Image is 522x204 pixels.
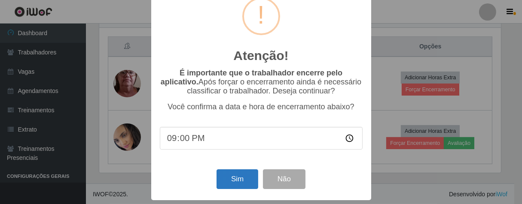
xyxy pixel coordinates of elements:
[233,48,288,63] h2: Atenção!
[263,169,305,189] button: Não
[161,69,342,86] b: É importante que o trabalhador encerre pelo aplicativo.
[217,169,258,189] button: Sim
[160,69,363,96] p: Após forçar o encerramento ainda é necessário classificar o trabalhador. Deseja continuar?
[160,102,363,111] p: Você confirma a data e hora de encerramento abaixo?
